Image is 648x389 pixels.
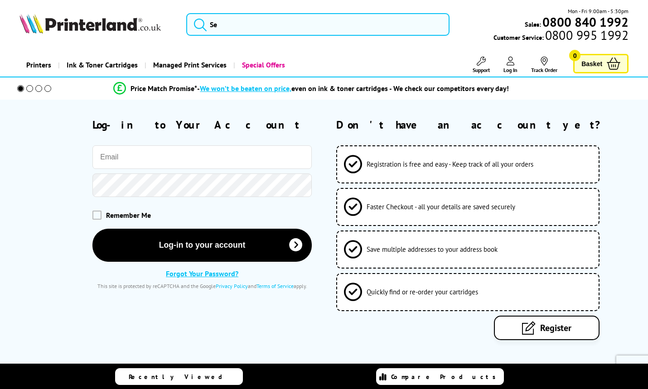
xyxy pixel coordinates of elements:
[129,373,232,381] span: Recently Viewed
[115,368,243,385] a: Recently Viewed
[391,373,501,381] span: Compare Products
[503,57,517,73] a: Log In
[367,288,478,296] span: Quickly find or re-order your cartridges
[473,57,490,73] a: Support
[186,13,450,36] input: Se
[531,57,557,73] a: Track Order
[166,269,238,278] a: Forgot Your Password?
[197,84,509,93] div: - even on ink & toner cartridges - We check our competitors every day!
[573,54,629,73] a: Basket 0
[67,53,138,77] span: Ink & Toner Cartridges
[145,53,233,77] a: Managed Print Services
[336,118,629,132] h2: Don't have an account yet?
[568,7,629,15] span: Mon - Fri 9:00am - 5:30pm
[92,283,312,289] div: This site is protected by reCAPTCHA and the Google and apply.
[367,202,515,211] span: Faster Checkout - all your details are saved securely
[376,368,504,385] a: Compare Products
[256,283,294,289] a: Terms of Service
[19,14,161,34] img: Printerland Logo
[569,50,580,61] span: 0
[542,14,629,30] b: 0800 840 1992
[5,81,618,96] li: modal_Promise
[216,283,248,289] a: Privacy Policy
[19,14,175,35] a: Printerland Logo
[233,53,292,77] a: Special Offers
[200,84,291,93] span: We won’t be beaten on price,
[525,20,541,29] span: Sales:
[106,211,151,220] span: Remember Me
[131,84,197,93] span: Price Match Promise*
[473,67,490,73] span: Support
[540,322,571,334] span: Register
[541,18,629,26] a: 0800 840 1992
[581,58,602,70] span: Basket
[92,118,312,132] h2: Log-in to Your Account
[503,67,517,73] span: Log In
[19,53,58,77] a: Printers
[58,53,145,77] a: Ink & Toner Cartridges
[544,31,629,39] span: 0800 995 1992
[367,160,533,168] span: Registration is free and easy - Keep track of all your orders
[92,145,312,169] input: Email
[367,245,498,254] span: Save multiple addresses to your address book
[493,31,629,42] span: Customer Service:
[494,316,600,340] a: Register
[92,229,312,262] button: Log-in to your account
